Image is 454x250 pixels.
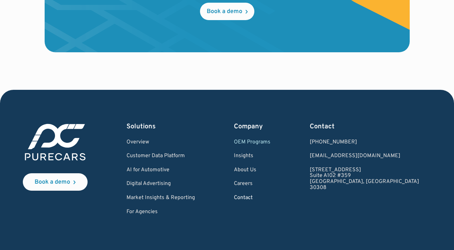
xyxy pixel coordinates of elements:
[35,179,70,185] div: Book a demo
[207,9,242,15] div: Book a demo
[127,153,195,159] a: Customer Data Platform
[23,122,88,163] img: purecars logo
[127,195,195,201] a: Market Insights & Reporting
[234,195,270,201] a: Contact
[127,122,195,131] div: Solutions
[310,153,419,159] a: Email us
[310,167,419,191] a: [STREET_ADDRESS]Suite A102 #359[GEOGRAPHIC_DATA], [GEOGRAPHIC_DATA]30308
[127,209,195,215] a: For Agencies
[23,173,88,191] a: Book a demo
[310,139,419,145] div: [PHONE_NUMBER]
[127,181,195,187] a: Digital Advertising
[127,139,195,145] a: Overview
[310,122,419,131] div: Contact
[200,3,254,20] a: Book a demo
[234,167,270,173] a: About Us
[234,122,270,131] div: Company
[127,167,195,173] a: AI for Automotive
[234,181,270,187] a: Careers
[234,139,270,145] a: OEM Programs
[234,153,270,159] a: Insights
